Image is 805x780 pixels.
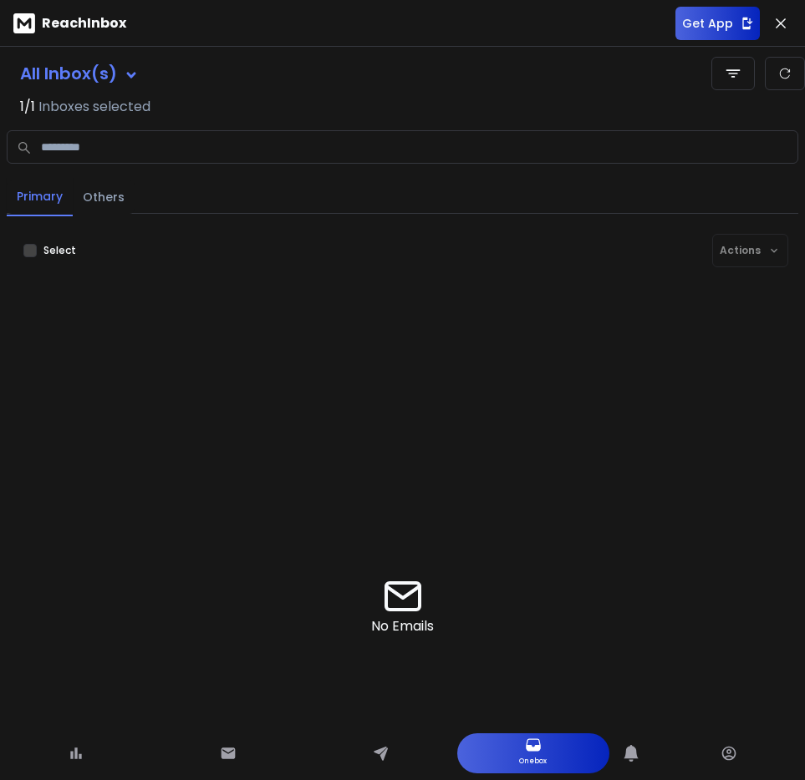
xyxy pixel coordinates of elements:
[20,65,117,82] h1: All Inbox(s)
[42,13,126,33] p: ReachInbox
[43,244,76,257] label: Select
[7,57,152,90] button: All Inbox(s)
[7,178,73,216] button: Primary
[38,97,150,117] h3: Inboxes selected
[519,753,547,770] p: Onebox
[73,179,135,215] button: Others
[20,97,35,117] span: 1 / 1
[675,7,760,40] button: Get App
[371,616,434,636] p: No Emails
